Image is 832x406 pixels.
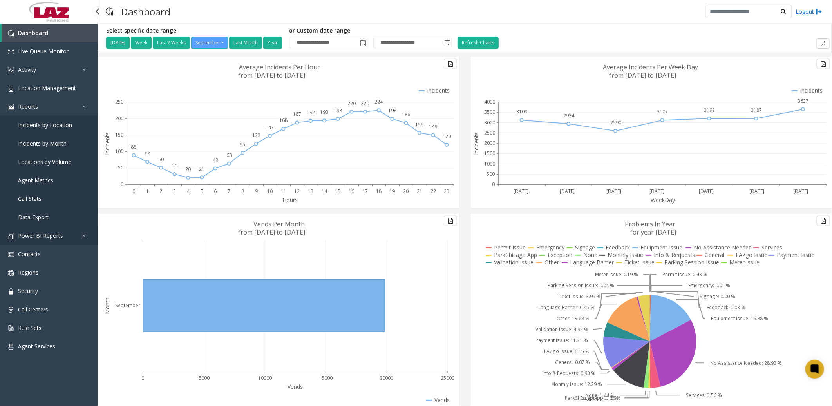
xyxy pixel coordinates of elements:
text: ParkChicago App [494,251,537,259]
text: 4 [187,188,190,195]
button: Refresh Charts [458,37,499,49]
text: 220 [361,100,369,107]
text: 50 [158,156,164,163]
text: from [DATE] to [DATE] [239,228,306,237]
button: Export to pdf [817,59,830,69]
button: Year [263,37,282,49]
span: Power BI Reports [18,232,63,239]
text: Validation Issue: 4.95 % [535,326,588,333]
text: 15 [335,188,341,195]
button: Export to pdf [817,216,830,226]
h5: or Custom date range [289,27,452,34]
button: Export to pdf [444,59,457,69]
text: 147 [266,124,274,131]
text: Meter Issue: 0.19 % [595,271,638,278]
text: 21 [417,188,422,195]
img: 'icon' [8,288,14,295]
text: 9 [255,188,258,195]
text: 3192 [704,107,715,113]
span: Reports [18,103,38,110]
span: Toggle popup [358,37,367,48]
text: 15000 [319,375,333,381]
text: [DATE] [606,188,621,195]
text: Month [103,297,111,314]
text: 68 [145,150,150,157]
text: Language Barrier [570,259,614,266]
text: 250 [115,98,123,105]
text: 23 [444,188,450,195]
button: Last 2 Weeks [153,37,190,49]
text: Parking Session Issue: 0.04 % [548,282,614,289]
text: 200 [115,115,123,122]
text: 25000 [441,375,454,381]
button: [DATE] [106,37,130,49]
text: 95 [240,141,245,148]
a: Logout [796,7,822,16]
text: 1000 [484,160,495,167]
text: 11 [281,188,286,195]
text: Other: 13.68 % [557,315,590,322]
text: None [583,251,597,259]
text: 5 [201,188,203,195]
text: Ticket Issue [624,259,655,266]
text: 21 [199,166,204,172]
text: 2 [159,188,162,195]
text: [DATE] [749,188,764,195]
span: Live Queue Monitor [18,47,69,55]
text: Services [761,244,782,251]
img: 'icon' [8,30,14,36]
text: 1500 [484,150,495,157]
text: 3000 [484,119,495,126]
text: 149 [429,124,437,130]
text: Permit Issue: 0.43 % [662,271,707,278]
span: Locations by Volume [18,158,71,166]
text: 100 [115,148,123,155]
text: Incidents [472,132,480,155]
text: Exception [548,251,572,259]
span: Call Stats [18,195,42,202]
text: Feedback [606,244,630,251]
span: Incidents by Month [18,140,67,147]
text: from [DATE] to [DATE] [239,71,306,80]
img: pageIcon [106,2,113,21]
text: 10 [267,188,273,195]
text: 16 [349,188,354,195]
text: 193 [320,109,328,115]
text: 4000 [484,98,495,105]
text: [DATE] [560,188,575,195]
text: 0 [121,181,123,188]
text: 20 [403,188,409,195]
text: 12 [294,188,300,195]
text: ParkChicago App: 0.66 % [565,395,621,401]
text: Validation Issue [494,259,534,266]
text: Services: 3.56 % [686,392,722,399]
text: General [705,251,724,259]
text: 224 [374,98,383,105]
text: Hours [283,196,298,204]
text: 198 [334,107,342,114]
text: 2934 [563,112,575,119]
text: September [115,302,140,309]
text: 18 [376,188,382,195]
text: Monthly Issue: 12.29 % [551,381,602,388]
text: Emergency [536,244,565,251]
text: 88 [131,144,136,150]
text: Feedback: 0.03 % [707,304,745,311]
text: Emergency: 0.01 % [689,282,731,289]
text: 500 [487,171,495,177]
text: 2590 [610,119,621,126]
span: Activity [18,66,36,73]
text: 198 [388,107,396,114]
text: 8 [241,188,244,195]
text: from [DATE] to [DATE] [610,71,676,80]
text: [DATE] [650,188,665,195]
span: Incidents by Location [18,121,72,129]
text: Vends [288,383,303,390]
text: 187 [293,111,301,118]
text: 186 [402,111,410,118]
text: 2500 [484,129,495,136]
text: [DATE] [699,188,714,195]
text: Equipment Issue [640,244,682,251]
text: 50 [118,164,123,171]
text: 150 [115,131,123,138]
